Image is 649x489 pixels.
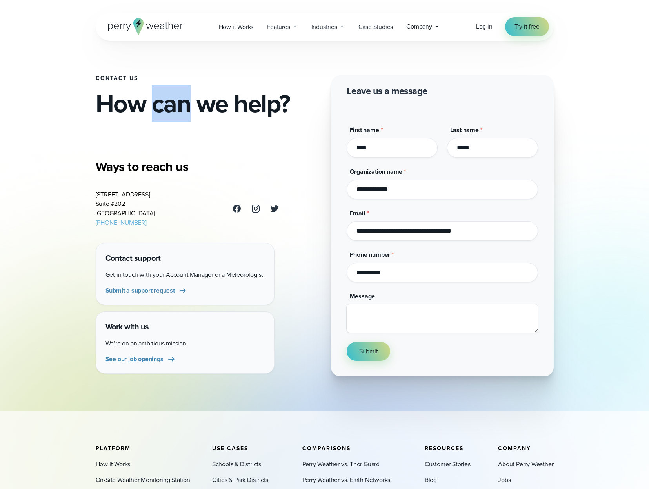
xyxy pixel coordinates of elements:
[212,475,268,485] a: Cities & Park Districts
[350,292,375,301] span: Message
[96,159,279,175] h3: Ways to reach us
[425,475,437,485] a: Blog
[514,22,540,31] span: Try it free
[96,444,131,453] span: Platform
[425,444,464,453] span: Resources
[96,75,318,82] h1: Contact Us
[311,22,337,32] span: Industries
[425,460,471,469] a: Customer Stories
[212,19,260,35] a: How it Works
[96,460,131,469] a: How It Works
[505,17,549,36] a: Try it free
[450,125,479,135] span: Last name
[96,475,190,485] a: On-Site Weather Monitoring Station
[105,339,265,348] p: We’re on an ambitious mission.
[212,460,261,469] a: Schools & Districts
[498,475,511,485] a: Jobs
[476,22,493,31] a: Log in
[267,22,290,32] span: Features
[105,286,187,295] a: Submit a support request
[302,460,380,469] a: Perry Weather vs. Thor Guard
[302,444,351,453] span: Comparisons
[105,253,265,264] h4: Contact support
[302,475,391,485] a: Perry Weather vs. Earth Networks
[105,286,175,295] span: Submit a support request
[350,125,379,135] span: First name
[347,342,391,361] button: Submit
[105,270,265,280] p: Get in touch with your Account Manager or a Meteorologist.
[350,209,365,218] span: Email
[352,19,400,35] a: Case Studies
[105,354,164,364] span: See our job openings
[406,22,432,31] span: Company
[359,347,378,356] span: Submit
[219,22,254,32] span: How it Works
[350,250,391,259] span: Phone number
[96,190,155,227] address: [STREET_ADDRESS] Suite #202 [GEOGRAPHIC_DATA]
[96,91,318,116] h2: How can we help?
[358,22,393,32] span: Case Studies
[347,85,427,97] h2: Leave us a message
[96,218,147,227] a: [PHONE_NUMBER]
[105,354,176,364] a: See our job openings
[498,444,531,453] span: Company
[498,460,553,469] a: About Perry Weather
[350,167,403,176] span: Organization name
[105,321,265,333] h4: Work with us
[212,444,248,453] span: Use Cases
